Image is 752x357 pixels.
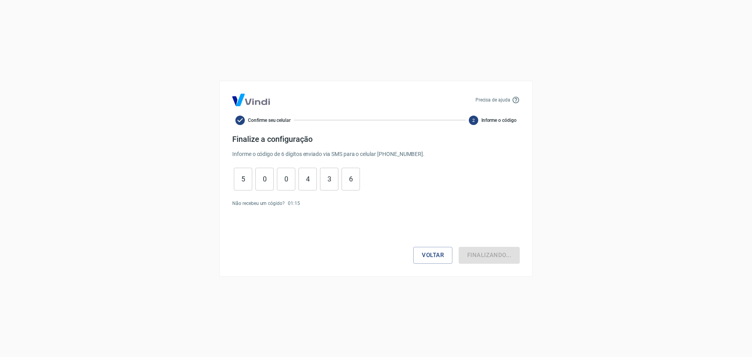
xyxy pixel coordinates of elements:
[232,94,270,106] img: Logo Vind
[413,247,452,263] button: Voltar
[481,117,517,124] span: Informe o código
[232,200,285,207] p: Não recebeu um cógido?
[248,117,291,124] span: Confirme seu celular
[232,150,520,158] p: Informe o código de 6 dígitos enviado via SMS para o celular [PHONE_NUMBER] .
[475,96,510,103] p: Precisa de ajuda
[232,134,520,144] h4: Finalize a configuração
[472,118,475,123] text: 2
[288,200,300,207] p: 01 : 15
